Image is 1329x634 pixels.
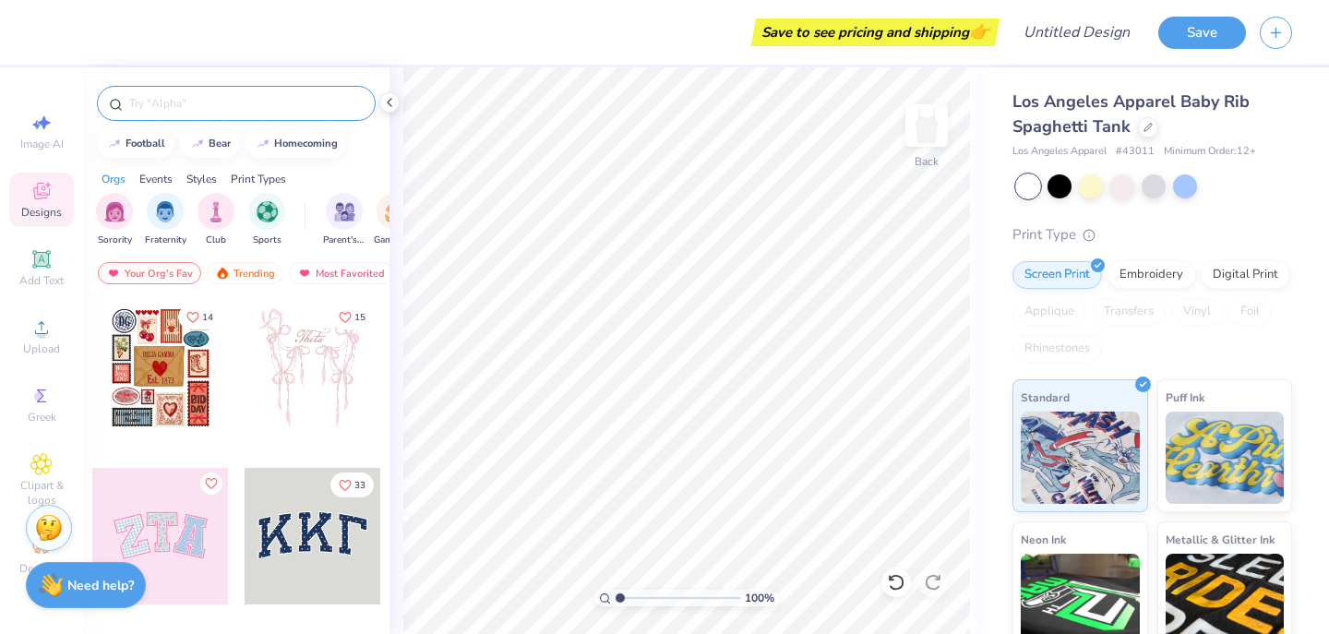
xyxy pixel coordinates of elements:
span: Los Angeles Apparel [1012,144,1107,160]
button: Save [1158,17,1246,49]
div: Orgs [102,171,126,187]
div: Transfers [1092,298,1166,326]
span: Sorority [98,233,132,247]
span: Neon Ink [1021,530,1066,549]
img: Puff Ink [1166,412,1285,504]
button: filter button [145,193,186,247]
input: Untitled Design [1009,14,1144,51]
div: Rhinestones [1012,335,1102,363]
span: Designs [21,205,62,220]
img: trend_line.gif [256,138,270,150]
button: filter button [198,193,234,247]
div: Screen Print [1012,261,1102,289]
div: Save to see pricing and shipping [756,18,995,46]
div: Your Org's Fav [98,262,201,284]
img: trend_line.gif [107,138,122,150]
div: homecoming [274,138,338,149]
div: Back [915,153,939,170]
div: Print Type [1012,224,1292,245]
div: Print Types [231,171,286,187]
img: most_fav.gif [297,267,312,280]
span: Los Angeles Apparel Baby Rib Spaghetti Tank [1012,90,1250,138]
img: Sports Image [257,201,278,222]
span: 100 % [745,590,774,606]
div: Digital Print [1201,261,1290,289]
button: Like [330,473,374,497]
span: Add Text [19,273,64,288]
button: filter button [96,193,133,247]
div: football [126,138,165,149]
span: Sports [253,233,281,247]
div: Vinyl [1171,298,1223,326]
span: Upload [23,341,60,356]
img: trending.gif [215,267,230,280]
button: filter button [323,193,365,247]
button: Like [200,473,222,495]
span: 👉 [969,20,989,42]
span: Puff Ink [1166,388,1204,407]
button: football [97,130,174,158]
div: Events [139,171,173,187]
div: Most Favorited [289,262,393,284]
div: filter for Fraternity [145,193,186,247]
span: Club [206,233,226,247]
span: Game Day [374,233,416,247]
img: Club Image [206,201,226,222]
button: bear [180,130,239,158]
img: Parent's Weekend Image [334,201,355,222]
img: Fraternity Image [155,201,175,222]
span: Minimum Order: 12 + [1164,144,1256,160]
span: 15 [354,313,365,322]
div: filter for Club [198,193,234,247]
button: filter button [248,193,285,247]
img: Back [908,107,945,144]
span: Clipart & logos [9,478,74,508]
div: Foil [1228,298,1272,326]
span: Metallic & Glitter Ink [1166,530,1275,549]
button: Like [178,305,221,329]
img: trend_line.gif [190,138,205,150]
div: Styles [186,171,217,187]
div: Applique [1012,298,1086,326]
img: most_fav.gif [106,267,121,280]
button: homecoming [245,130,346,158]
img: Sorority Image [104,201,126,222]
span: Greek [28,410,56,425]
div: filter for Parent's Weekend [323,193,365,247]
img: Standard [1021,412,1140,504]
button: filter button [374,193,416,247]
strong: Need help? [67,577,134,594]
span: Parent's Weekend [323,233,365,247]
span: Standard [1021,388,1070,407]
div: Embroidery [1107,261,1195,289]
span: # 43011 [1116,144,1155,160]
div: filter for Sorority [96,193,133,247]
div: filter for Sports [248,193,285,247]
span: Fraternity [145,233,186,247]
button: Like [330,305,374,329]
div: filter for Game Day [374,193,416,247]
input: Try "Alpha" [127,94,364,113]
span: Decorate [19,561,64,576]
span: 33 [354,481,365,490]
div: Trending [207,262,283,284]
img: Game Day Image [385,201,406,222]
div: bear [209,138,231,149]
span: Image AI [20,137,64,151]
span: 14 [202,313,213,322]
